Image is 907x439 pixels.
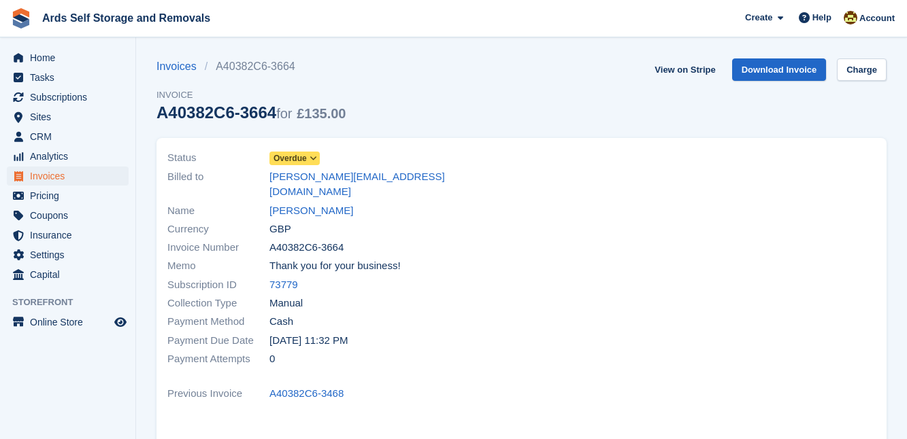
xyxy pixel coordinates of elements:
span: Invoice [156,88,346,102]
span: Analytics [30,147,112,166]
span: A40382C6-3664 [269,240,344,256]
span: Payment Due Date [167,333,269,349]
span: CRM [30,127,112,146]
span: Invoices [30,166,112,186]
a: menu [7,68,129,87]
span: Manual [269,296,303,311]
span: Settings [30,245,112,264]
a: A40382C6-3468 [269,386,344,402]
span: for [276,106,292,121]
span: Account [859,12,895,25]
span: Cash [269,314,293,330]
a: menu [7,88,129,107]
a: Charge [837,58,887,81]
span: Create [745,11,772,24]
time: 2025-08-21 22:32:34 UTC [269,333,348,349]
span: GBP [269,222,291,237]
a: Download Invoice [732,58,827,81]
span: Insurance [30,226,112,245]
span: Coupons [30,206,112,225]
span: Storefront [12,296,135,309]
span: Previous Invoice [167,386,269,402]
a: menu [7,147,129,166]
a: menu [7,166,129,186]
a: [PERSON_NAME] [269,203,353,219]
span: Name [167,203,269,219]
a: menu [7,265,129,284]
span: Payment Method [167,314,269,330]
span: Online Store [30,313,112,332]
span: Pricing [30,186,112,205]
span: Capital [30,265,112,284]
a: Invoices [156,58,205,75]
a: menu [7,107,129,126]
a: Overdue [269,150,320,166]
a: [PERSON_NAME][EMAIL_ADDRESS][DOMAIN_NAME] [269,169,514,200]
span: Memo [167,258,269,274]
span: Home [30,48,112,67]
span: Subscriptions [30,88,112,107]
a: menu [7,186,129,205]
span: £135.00 [297,106,346,121]
span: Payment Attempts [167,351,269,367]
a: menu [7,127,129,146]
span: Billed to [167,169,269,200]
span: Sites [30,107,112,126]
a: menu [7,48,129,67]
span: Invoice Number [167,240,269,256]
span: 0 [269,351,275,367]
span: Currency [167,222,269,237]
span: Overdue [274,152,307,164]
a: Ards Self Storage and Removals [37,7,216,29]
nav: breadcrumbs [156,58,346,75]
a: menu [7,313,129,332]
a: 73779 [269,277,298,293]
a: View on Stripe [649,58,721,81]
span: Status [167,150,269,166]
span: Tasks [30,68,112,87]
span: Thank you for your business! [269,258,401,274]
a: menu [7,226,129,245]
span: Subscription ID [167,277,269,293]
a: menu [7,245,129,264]
div: A40382C6-3664 [156,103,346,122]
span: Collection Type [167,296,269,311]
a: menu [7,206,129,225]
img: stora-icon-8386f47178a22dfd0bd8f6a31ec36ba5ce8667c1dd55bd0f319d3a0aa187defe.svg [11,8,31,29]
img: Mark McFerran [844,11,857,24]
a: Preview store [112,314,129,330]
span: Help [812,11,831,24]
